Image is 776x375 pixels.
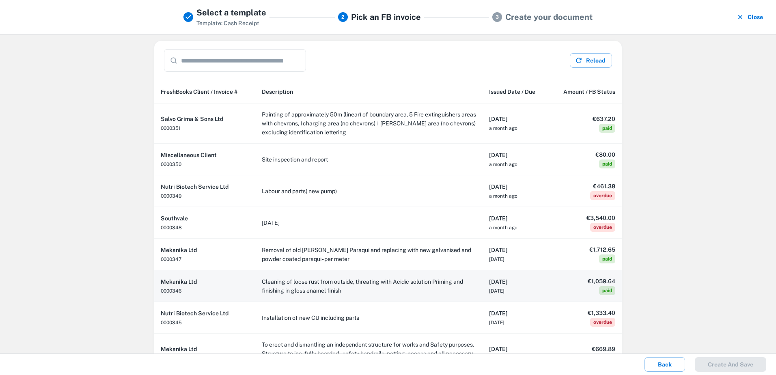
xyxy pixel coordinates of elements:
[255,144,483,175] td: Site inspection and report
[599,124,615,133] span: paid
[161,114,249,123] h6: Salvo Grima & Sons Ltd
[645,357,685,372] button: Back
[161,162,181,167] span: 0000350
[489,225,517,231] span: a month ago
[570,53,612,68] button: Reload
[489,114,543,123] h6: [DATE]
[262,87,293,97] span: Description
[255,239,483,270] td: Removal of old [PERSON_NAME] Paraqui and replacing with new galvanised and powder coated paraqui ...
[489,246,543,254] h6: [DATE]
[563,87,615,97] span: Amount / FB Status
[161,345,249,353] h6: Mekanika Ltd
[255,207,483,239] td: [DATE]
[489,320,504,325] span: [DATE]
[196,6,266,19] h5: Select a template
[590,223,615,232] span: overdue
[196,20,259,26] span: Template: Cash Receipt
[161,309,249,318] h6: Nutri Biotech Service Ltd
[161,151,249,159] h6: Miscellaneous Client
[161,182,249,191] h6: Nutri Biotech Service Ltd
[161,225,182,231] span: 0000348
[161,256,181,262] span: 0000347
[161,193,182,199] span: 0000349
[556,277,615,286] h6: €1,059.64
[489,256,504,262] span: [DATE]
[489,214,543,223] h6: [DATE]
[599,254,615,263] span: paid
[161,288,181,294] span: 0000346
[505,11,593,23] h5: Create your document
[496,14,499,20] text: 3
[489,288,504,294] span: [DATE]
[255,334,483,374] td: To erect and dismantling an independent structure for works and Safety purposes. Structure to inc...
[255,103,483,144] td: Painting of approximately 50m (linear) of boundary area, 5 Fire extinguishers areas with chevrons...
[599,159,615,168] span: paid
[489,151,543,159] h6: [DATE]
[489,309,543,318] h6: [DATE]
[161,214,249,223] h6: Southvale
[556,345,615,353] h6: €669.89
[556,182,615,191] h6: €461.38
[489,345,543,353] h6: [DATE]
[599,286,615,295] span: paid
[489,87,535,97] span: Issued Date / Due
[161,320,182,325] span: 0000345
[161,87,238,97] span: FreshBooks Client / Invoice #
[735,6,766,28] button: Close
[556,245,615,254] h6: €1,712.65
[590,191,615,200] span: overdue
[489,162,517,167] span: a month ago
[161,246,249,254] h6: Mekanika Ltd
[489,277,543,286] h6: [DATE]
[590,318,615,327] span: overdue
[556,213,615,222] h6: €3,540.00
[556,150,615,159] h6: €80.00
[556,114,615,123] h6: €637.20
[556,308,615,317] h6: €1,333.40
[161,277,249,286] h6: Mekanika Ltd
[341,14,345,20] text: 2
[161,125,181,131] span: 0000351
[489,125,517,131] span: a month ago
[255,175,483,207] td: Labour and parts( new pump)
[255,302,483,334] td: Installation of new CU including parts
[351,11,421,23] h5: Pick an FB invoice
[489,182,543,191] h6: [DATE]
[255,270,483,302] td: Cleaning of loose rust from outside, threating with Acidic solution Priming and finishing in glos...
[489,193,517,199] span: a month ago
